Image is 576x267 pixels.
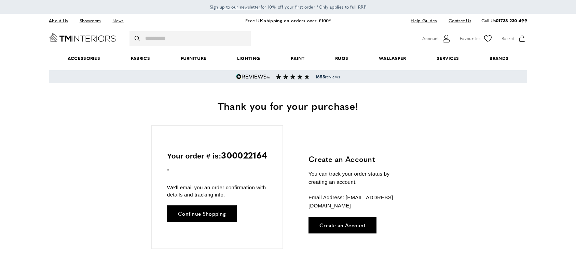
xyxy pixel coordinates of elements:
p: Email Address: [EMAIL_ADDRESS][DOMAIN_NAME] [308,193,409,210]
a: Services [422,48,475,69]
a: Showroom [74,16,106,25]
span: Create an Account [319,222,366,228]
a: Sign up to our newsletter [210,3,261,10]
a: Fabrics [115,48,165,69]
a: Paint [275,48,320,69]
span: 300022164 [221,148,267,162]
a: Wallpaper [364,48,421,69]
p: We'll email you an order confirmation with details and tracking info. [167,184,267,198]
a: Contact Us [443,16,471,25]
button: Customer Account [422,34,451,44]
a: Rugs [320,48,364,69]
img: Reviews section [276,74,310,79]
a: Free UK shipping on orders over £100* [245,17,331,24]
span: Thank you for your purchase! [218,98,358,113]
strong: 1655 [315,74,325,80]
span: Account [422,35,439,42]
p: You can track your order status by creating an account. [308,170,409,186]
a: Brands [475,48,524,69]
img: Reviews.io 5 stars [236,74,270,79]
p: Call Us [481,17,527,24]
a: 01733 230 499 [496,17,527,24]
h3: Create an Account [308,154,409,164]
span: reviews [315,74,340,79]
a: About Us [49,16,73,25]
span: Sign up to our newsletter [210,4,261,10]
a: Create an Account [308,217,376,233]
a: Furniture [165,48,222,69]
a: Go to Home page [49,33,116,42]
span: Favourites [460,35,480,42]
a: Favourites [460,34,493,44]
span: Continue Shopping [178,211,226,216]
span: Accessories [52,48,115,69]
a: News [107,16,128,25]
button: Search [135,31,141,46]
span: for 10% off your first order *Only applies to full RRP [210,4,366,10]
a: Lighting [222,48,275,69]
a: Help Guides [406,16,442,25]
p: Your order # is: . [167,148,267,174]
a: Continue Shopping [167,205,237,222]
